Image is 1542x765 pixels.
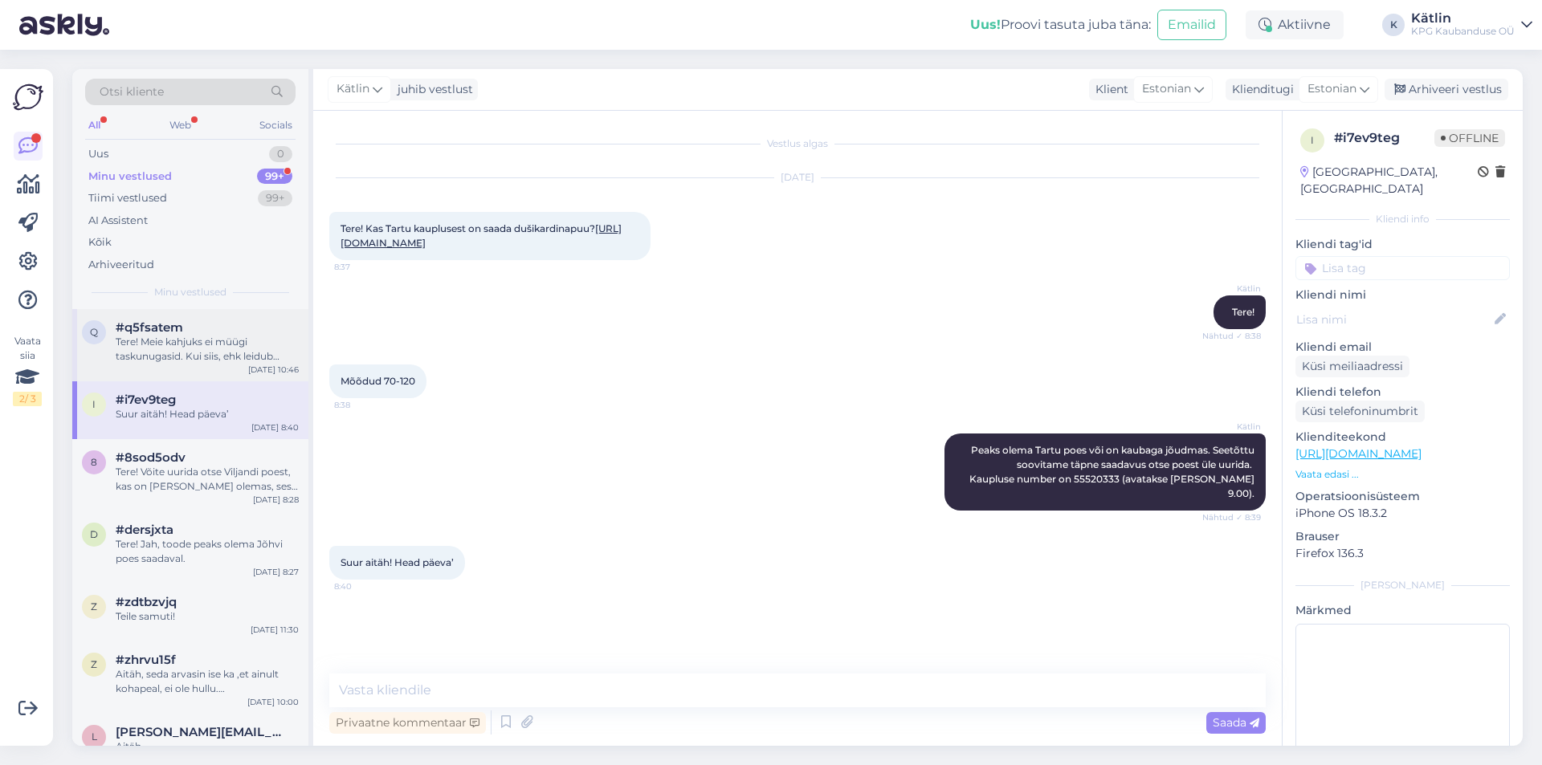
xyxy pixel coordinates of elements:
input: Lisa tag [1295,256,1510,280]
div: Kõik [88,234,112,250]
span: Kätlin [1201,421,1261,433]
span: #zdtbzvjq [116,595,177,609]
span: Estonian [1142,80,1191,98]
div: Uus [88,146,108,162]
div: Suur aitäh! Head päeva’ [116,407,299,421]
span: 8:40 [334,580,394,592]
p: iPhone OS 18.3.2 [1295,505,1510,522]
div: [DATE] 8:28 [253,494,299,506]
div: Tere! Meie kahjuks ei müügi taskunugasid. Kui siis, ehk leidub midagi matkaosakonnas, multitöörii... [116,335,299,364]
div: Tere! Jah, toode peaks olema Jõhvi poes saadaval. [116,537,299,566]
div: Socials [256,115,296,136]
span: Kätlin [337,80,369,98]
a: KätlinKPG Kaubanduse OÜ [1411,12,1532,38]
div: Vaata siia [13,334,42,406]
p: Kliendi email [1295,339,1510,356]
span: z [91,658,97,670]
div: AI Assistent [88,213,148,229]
div: [PERSON_NAME] [1295,578,1510,592]
div: [DATE] 10:00 [247,696,299,708]
span: Saada [1213,715,1259,730]
span: Otsi kliente [100,83,164,100]
div: Minu vestlused [88,169,172,185]
span: Estonian [1307,80,1356,98]
div: juhib vestlust [391,81,473,98]
p: Brauser [1295,528,1510,545]
img: Askly Logo [13,82,43,112]
div: Aitäh, seda arvasin ise ka ,et ainult kohapeal, ei ole hullu. [PERSON_NAME] lähimasse kauplusesse. [116,667,299,696]
span: lauri.pau@if.ee [116,725,283,739]
span: Kätlin [1201,283,1261,295]
div: Tiimi vestlused [88,190,167,206]
div: Aitäh [116,739,299,754]
div: 2 / 3 [13,392,42,406]
input: Lisa nimi [1296,311,1491,328]
span: i [92,398,96,410]
button: Emailid [1157,10,1226,40]
span: 8 [91,456,97,468]
span: #i7ev9teg [116,393,176,407]
div: Küsi meiliaadressi [1295,356,1409,377]
span: #8sod5odv [116,450,186,465]
p: Operatsioonisüsteem [1295,488,1510,505]
div: Arhiveeri vestlus [1385,79,1508,100]
span: Tere! Kas Tartu kauplusest on saada dušikardinapuu? [341,222,622,249]
div: KPG Kaubanduse OÜ [1411,25,1515,38]
div: [DATE] 10:46 [248,364,299,376]
p: Vaata edasi ... [1295,467,1510,482]
div: Arhiveeritud [88,257,154,273]
div: Küsi telefoninumbrit [1295,401,1425,422]
span: Nähtud ✓ 8:39 [1201,511,1261,523]
div: [DATE] 8:27 [253,566,299,578]
div: Teile samuti! [116,609,299,624]
span: #dersjxta [116,523,173,537]
span: l [92,730,97,743]
div: Vestlus algas [329,136,1266,151]
div: Klienditugi [1226,81,1294,98]
div: K [1382,14,1405,36]
span: Minu vestlused [154,285,226,299]
div: Kätlin [1411,12,1515,25]
div: Kliendi info [1295,212,1510,226]
p: Kliendi telefon [1295,384,1510,401]
span: i [1311,134,1314,146]
span: Offline [1434,129,1505,147]
a: [URL][DOMAIN_NAME] [1295,446,1422,461]
div: Tere! Võite uurida otse Viljandi poest, kas on [PERSON_NAME] olemas, sest laojäägi järgi peaks se... [116,465,299,494]
span: 8:37 [334,261,394,273]
span: Nähtud ✓ 8:38 [1201,330,1261,342]
span: d [90,528,98,540]
b: Uus! [970,17,1001,32]
span: Suur aitäh! Head päeva’ [341,556,454,568]
span: #q5fsatem [116,320,183,335]
div: # i7ev9teg [1334,128,1434,148]
div: [GEOGRAPHIC_DATA], [GEOGRAPHIC_DATA] [1300,164,1478,197]
div: 99+ [258,190,292,206]
span: 8:38 [334,399,394,411]
span: #zhrvu15f [116,653,176,667]
p: Kliendi nimi [1295,287,1510,303]
div: 99+ [257,169,292,185]
div: [DATE] 8:40 [251,421,299,433]
p: Märkmed [1295,602,1510,619]
div: [DATE] 11:30 [251,624,299,636]
div: 0 [269,146,292,162]
span: Tere! [1232,306,1254,318]
div: [DATE] [329,170,1266,185]
div: Klient [1089,81,1128,98]
span: q [90,326,98,338]
div: Web [166,115,194,136]
div: All [85,115,104,136]
p: Firefox 136.3 [1295,545,1510,562]
div: Privaatne kommentaar [329,712,486,734]
p: Kliendi tag'id [1295,236,1510,253]
span: z [91,600,97,612]
div: Proovi tasuta juba täna: [970,15,1151,35]
span: Mõõdud 70-120 [341,375,415,387]
span: Peaks olema Tartu poes või on kaubaga jõudmas. Seetõttu soovitame täpne saadavus otse poest üle u... [969,444,1257,499]
div: Aktiivne [1246,10,1344,39]
p: Klienditeekond [1295,429,1510,446]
